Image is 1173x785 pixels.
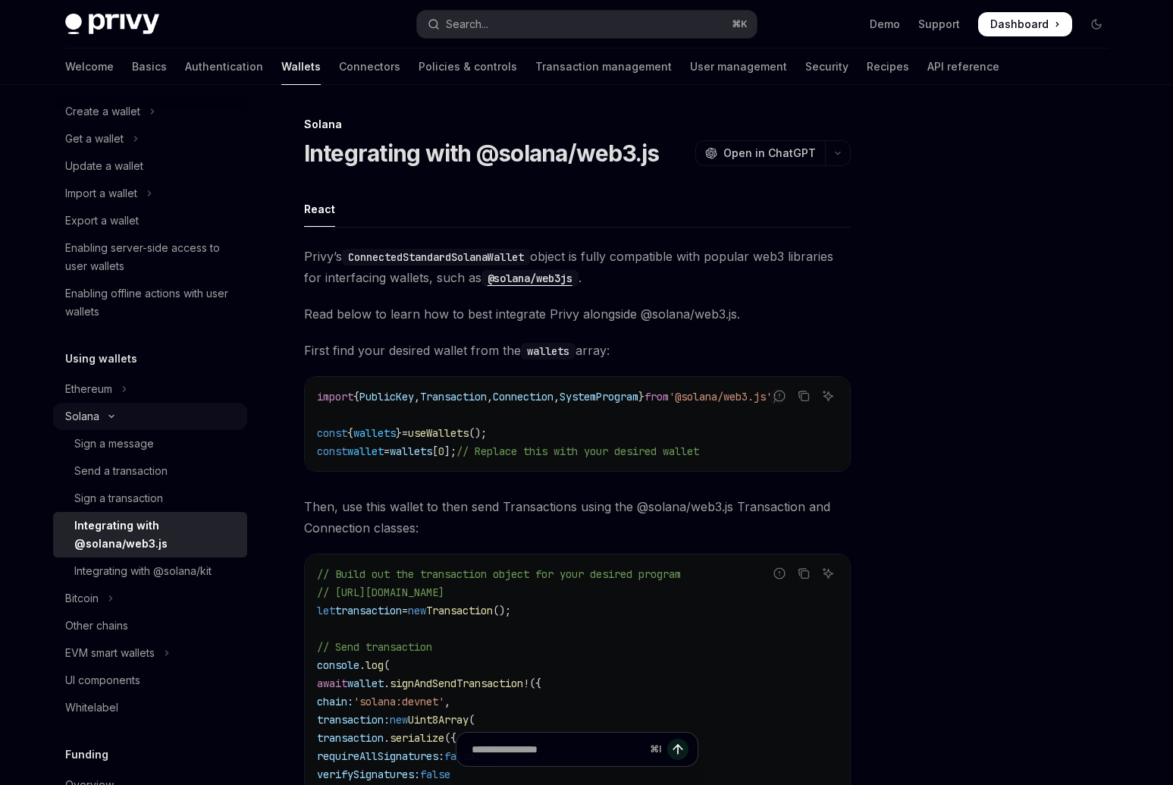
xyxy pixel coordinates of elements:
[317,604,335,617] span: let
[732,18,748,30] span: ⌘ K
[359,390,414,403] span: PublicKey
[927,49,999,85] a: API reference
[481,270,579,287] code: @solana/web3js
[317,390,353,403] span: import
[53,557,247,585] a: Integrating with @solana/kit
[419,49,517,85] a: Policies & controls
[53,485,247,512] a: Sign a transaction
[396,426,402,440] span: }
[65,746,108,764] h5: Funding
[65,184,137,203] div: Import a wallet
[74,462,168,480] div: Send a transaction
[420,390,487,403] span: Transaction
[65,350,137,368] h5: Using wallets
[390,713,408,727] span: new
[304,496,851,539] span: Then, use this wallet to then send Transactions using the @solana/web3.js Transaction and Connect...
[918,17,960,32] a: Support
[65,617,128,635] div: Other chains
[408,426,469,440] span: useWallets
[317,713,390,727] span: transaction:
[481,270,579,285] a: @solana/web3js
[695,140,825,166] button: Open in ChatGPT
[384,677,390,690] span: .
[342,249,530,265] code: ConnectedStandardSolanaWallet
[53,152,247,180] a: Update a wallet
[560,390,638,403] span: SystemProgram
[978,12,1072,36] a: Dashboard
[487,390,493,403] span: ,
[65,130,124,148] div: Get a wallet
[53,234,247,280] a: Enabling server-side access to user wallets
[521,343,576,360] code: wallets
[65,671,140,689] div: UI components
[53,457,247,485] a: Send a transaction
[805,49,848,85] a: Security
[304,117,851,132] div: Solana
[304,246,851,288] span: Privy’s object is fully compatible with popular web3 libraries for interfacing wallets, such as .
[867,49,909,85] a: Recipes
[384,658,390,672] span: (
[770,564,789,583] button: Report incorrect code
[53,125,247,152] button: Toggle Get a wallet section
[339,49,400,85] a: Connectors
[185,49,263,85] a: Authentication
[65,284,238,321] div: Enabling offline actions with user wallets
[347,426,353,440] span: {
[365,658,384,672] span: log
[317,426,347,440] span: const
[493,390,554,403] span: Connection
[53,375,247,403] button: Toggle Ethereum section
[794,564,814,583] button: Copy the contents from the code block
[529,677,541,690] span: ({
[65,212,139,230] div: Export a wallet
[74,435,154,453] div: Sign a message
[132,49,167,85] a: Basics
[667,739,688,760] button: Send message
[770,386,789,406] button: Report incorrect code
[53,512,247,557] a: Integrating with @solana/web3.js
[690,49,787,85] a: User management
[669,390,772,403] span: '@solana/web3.js'
[535,49,672,85] a: Transaction management
[408,713,469,727] span: Uint8Array
[317,586,444,599] span: // [URL][DOMAIN_NAME]
[53,667,247,694] a: UI components
[53,430,247,457] a: Sign a message
[818,386,838,406] button: Ask AI
[523,677,529,690] span: !
[414,390,420,403] span: ,
[317,444,347,458] span: const
[456,444,699,458] span: // Replace this with your desired wallet
[317,695,353,708] span: chain:
[304,303,851,325] span: Read below to learn how to best integrate Privy alongside @solana/web3.js.
[554,390,560,403] span: ,
[472,733,644,766] input: Ask a question...
[65,49,114,85] a: Welcome
[65,102,140,121] div: Create a wallet
[794,386,814,406] button: Copy the contents from the code block
[304,191,335,227] div: React
[353,426,396,440] span: wallets
[65,380,112,398] div: Ethereum
[469,713,475,727] span: (
[65,239,238,275] div: Enabling server-side access to user wallets
[638,390,645,403] span: }
[426,604,493,617] span: Transaction
[74,489,163,507] div: Sign a transaction
[402,426,408,440] span: =
[53,180,247,207] button: Toggle Import a wallet section
[359,658,365,672] span: .
[65,407,99,425] div: Solana
[990,17,1049,32] span: Dashboard
[74,517,238,553] div: Integrating with @solana/web3.js
[281,49,321,85] a: Wallets
[65,14,159,35] img: dark logo
[304,340,851,361] span: First find your desired wallet from the array:
[493,604,511,617] span: ();
[304,140,660,167] h1: Integrating with @solana/web3.js
[53,694,247,721] a: Whitelabel
[353,390,359,403] span: {
[469,426,487,440] span: ();
[438,444,444,458] span: 0
[53,585,247,612] button: Toggle Bitcoin section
